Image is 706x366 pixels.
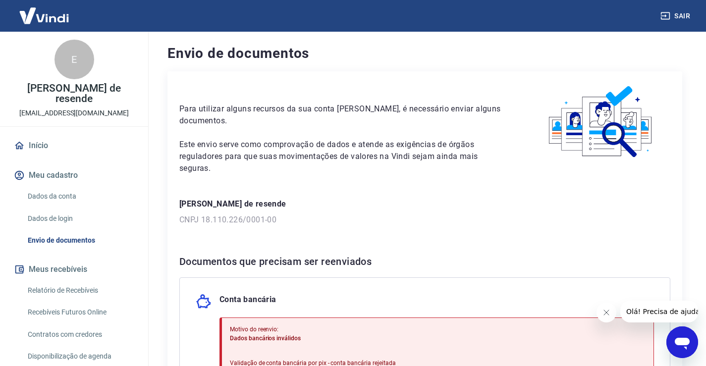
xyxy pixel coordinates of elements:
button: Sair [658,7,694,25]
iframe: Fechar mensagem [597,303,616,322]
a: Dados da conta [24,186,136,207]
img: waiting_documents.41d9841a9773e5fdf392cede4d13b617.svg [532,83,670,161]
iframe: Mensagem da empresa [620,301,698,322]
p: Para utilizar alguns recursos da sua conta [PERSON_NAME], é necessário enviar alguns documentos. [179,103,508,127]
p: [PERSON_NAME] de resende [179,198,670,210]
a: Início [12,135,136,157]
a: Dados de login [24,209,136,229]
p: CNPJ 18.110.226/0001-00 [179,214,670,226]
iframe: Botão para abrir a janela de mensagens [666,326,698,358]
span: Olá! Precisa de ajuda? [6,7,83,15]
a: Envio de documentos [24,230,136,251]
h4: Envio de documentos [167,44,682,63]
img: Vindi [12,0,76,31]
p: Conta bancária [219,294,276,310]
a: Contratos com credores [24,324,136,345]
h6: Documentos que precisam ser reenviados [179,254,670,269]
img: money_pork.0c50a358b6dafb15dddc3eea48f23780.svg [196,294,212,310]
p: [PERSON_NAME] de resende [8,83,140,104]
span: Dados bancários inválidos [230,335,301,342]
button: Meu cadastro [12,164,136,186]
a: Relatório de Recebíveis [24,280,136,301]
p: [EMAIL_ADDRESS][DOMAIN_NAME] [19,108,129,118]
p: Motivo do reenvio: [230,325,396,334]
a: Recebíveis Futuros Online [24,302,136,322]
p: Este envio serve como comprovação de dados e atende as exigências de órgãos reguladores para que ... [179,139,508,174]
div: E [54,40,94,79]
button: Meus recebíveis [12,259,136,280]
